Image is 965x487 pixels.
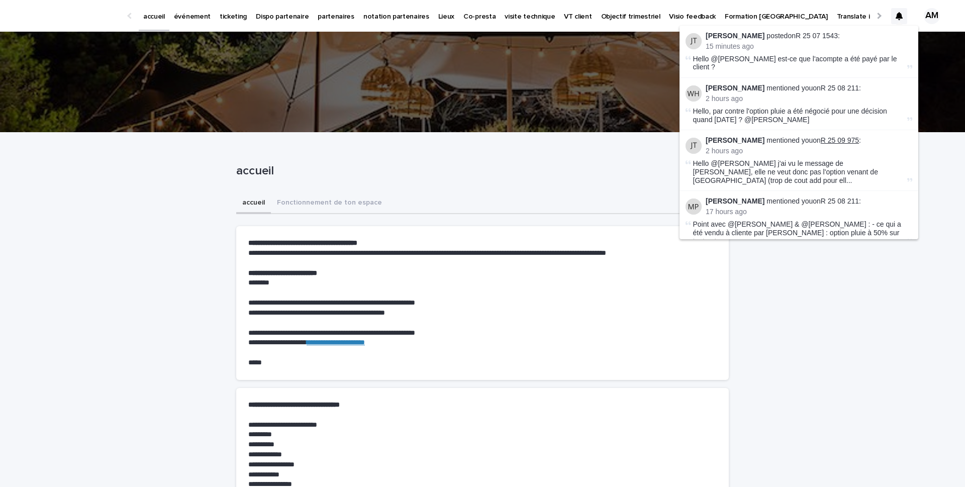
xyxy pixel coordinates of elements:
[706,32,912,40] p: posted on :
[706,84,912,92] p: mentioned you on :
[706,197,912,206] p: mentioned you on :
[821,84,859,92] a: R 25 08 211
[686,85,702,102] img: William Hearsey
[796,32,838,40] a: R 25 07 1543
[686,138,702,154] img: Joy Tarade
[706,147,912,155] p: 2 hours ago
[271,193,388,214] button: Fonctionnement de ton espace
[706,32,764,40] strong: [PERSON_NAME]
[924,8,940,24] div: AM
[693,107,887,124] span: Hello, par contre l'option pluie a été négocié pour une décision quand [DATE] ? @[PERSON_NAME]
[706,208,912,216] p: 17 hours ago
[706,136,912,145] p: mentioned you on :
[706,42,912,51] p: 15 minutes ago
[693,159,905,184] span: Hello @[PERSON_NAME] j'ai vu le message de [PERSON_NAME], elle ne veut donc pas l'option venant d...
[821,197,859,205] a: R 25 08 211
[20,6,118,26] img: Ls34BcGeRexTGTNfXpUC
[706,136,764,144] strong: [PERSON_NAME]
[821,136,859,144] a: R 25 09 975
[706,94,912,103] p: 2 hours ago
[686,33,702,49] img: Joy Tarade
[236,193,271,214] button: accueil
[693,55,897,71] span: Hello @[PERSON_NAME] est-ce que l'acompte a été payé par le client ?
[686,199,702,215] img: Maureen Pilaud
[693,220,905,245] span: Point avec @[PERSON_NAME] & @[PERSON_NAME] : - ce qui a été vendu à cliente par [PERSON_NAME] : o...
[706,84,764,92] strong: [PERSON_NAME]
[706,197,764,205] strong: [PERSON_NAME]
[236,164,725,178] p: accueil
